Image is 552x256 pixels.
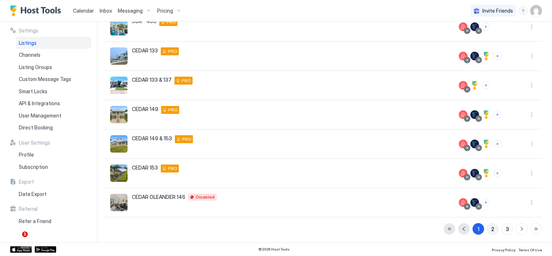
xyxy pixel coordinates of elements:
a: Listings [16,37,91,49]
button: Connect channels [493,111,501,119]
div: listing image [110,165,128,182]
a: Inbox [100,7,112,14]
span: Subscription [19,164,48,170]
span: User Settings [19,140,50,146]
button: Connect channels [482,23,490,31]
button: More options [527,169,536,178]
button: Connect channels [493,52,501,60]
span: CEDAR 149 & 153 [132,135,172,142]
button: More options [527,198,536,207]
span: CEDAR 149 [132,106,158,112]
span: CEDAR 153 [132,165,158,171]
a: Google Play Store [35,246,56,253]
span: Custom Message Tags [19,76,71,82]
a: API & Integrations [16,97,91,110]
div: User profile [530,5,542,17]
span: PRO [168,107,178,113]
a: Direct Booking [16,121,91,134]
span: Channels [19,52,40,58]
span: PRO [168,165,177,172]
span: Refer a Friend [19,218,51,225]
a: App Store [10,246,32,253]
a: Host Tools Logo [10,5,64,16]
div: listing image [110,135,128,153]
span: Data Export [19,191,47,197]
button: More options [527,140,536,148]
div: menu [527,140,536,148]
a: Smart Locks [16,85,91,98]
div: 2 [491,225,494,233]
span: PRO [182,136,191,142]
span: CEDAR 133 [132,47,158,54]
button: More options [527,110,536,119]
span: User Management [19,112,61,119]
div: 1 [478,225,479,233]
span: PRO [182,77,191,84]
a: Calendar [73,7,94,14]
span: © 2025 Host Tools [258,247,290,252]
a: Custom Message Tags [16,73,91,85]
a: Listing Groups [16,61,91,73]
iframe: Intercom live chat [7,231,25,249]
div: menu [519,7,527,15]
a: Channels [16,49,91,61]
div: listing image [110,194,128,211]
a: Data Export [16,188,91,200]
span: Settings [19,27,38,34]
span: Calendar [73,8,94,14]
span: 1 [22,231,28,237]
a: Refer a Friend [16,215,91,227]
div: menu [527,198,536,207]
div: listing image [110,106,128,123]
span: Direct Booking [19,124,53,131]
a: Terms Of Use [518,246,542,253]
div: 3 [506,225,509,233]
a: Subscription [16,161,91,173]
span: Terms Of Use [518,248,542,252]
span: CEDAR 133 & 137 [132,77,172,83]
span: Listing Groups [19,64,52,71]
button: Connect channels [482,199,490,206]
div: menu [527,110,536,119]
a: Profile [16,149,91,161]
span: Inbox [100,8,112,14]
span: Invite Friends [482,8,513,14]
button: Connect channels [493,140,501,148]
div: menu [527,22,536,31]
div: listing image [110,47,128,65]
span: Profile [19,152,34,158]
div: menu [527,169,536,178]
div: listing image [110,18,128,35]
button: 2 [487,223,499,235]
span: Pricing [157,8,173,14]
span: PRO [168,48,177,55]
span: Export [19,179,34,185]
div: menu [527,52,536,60]
a: User Management [16,110,91,122]
button: More options [527,52,536,60]
button: Connect channels [493,169,501,177]
span: Privacy Policy [492,248,516,252]
button: 3 [501,223,513,235]
button: Connect channels [482,81,490,89]
span: API & Integrations [19,100,60,107]
span: PRO [167,19,176,25]
span: Messaging [118,8,143,14]
button: 1 [473,223,484,235]
div: menu [527,81,536,90]
span: Smart Locks [19,88,47,95]
div: listing image [110,77,128,94]
span: CEDAR OLEANDER 146 [132,194,185,200]
span: Referral [19,206,38,212]
button: More options [527,22,536,31]
a: Privacy Policy [492,246,516,253]
button: More options [527,81,536,90]
span: Listings [19,40,36,46]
